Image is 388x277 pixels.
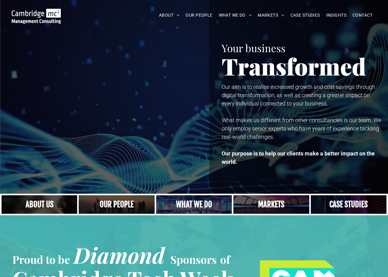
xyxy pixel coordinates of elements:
[222,150,375,165] strong: Our purpose is to help our clients make a better impact on the world.
[12,252,70,267] span: Proud to be
[12,10,61,16] a: Your Business Transformed | Cambridge Management Consulting
[323,10,349,20] a: INSIGHTS
[222,51,366,81] span: Transformed
[311,195,386,214] a: CASE STUDIES | See an Overview of All Our Case Studies | Cambridge Management Consulting
[156,10,183,20] a: ABOUT
[222,117,381,140] span: What makes us different from other consultancies is our team. We only employ senior experts who h...
[73,240,165,269] span: Diamond
[222,84,375,107] span: Our aim is to realise increased growth and cost savings through digital transformation, as well a...
[12,9,61,24] img: Go to Homepage
[349,10,376,20] a: CONTACT
[287,10,323,20] a: CASE STUDIES
[182,10,215,20] a: OUR PEOPLE
[220,252,230,267] span: of
[255,10,287,20] a: MARKETS
[222,41,286,55] span: Your business
[79,195,154,214] a: A crowd in silhouette at sunset, on a rise or lookout point
[216,10,255,20] a: WHAT WE DO
[170,252,217,267] span: Sponsors
[2,195,77,214] a: Close up of woman's face, centered on her eyes
[156,195,232,214] a: A yoga teacher lifting his whole body off the ground in the peacock pose
[233,195,309,214] a: Telecoms | Decades of Experience Across Multiple Industries & Regions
